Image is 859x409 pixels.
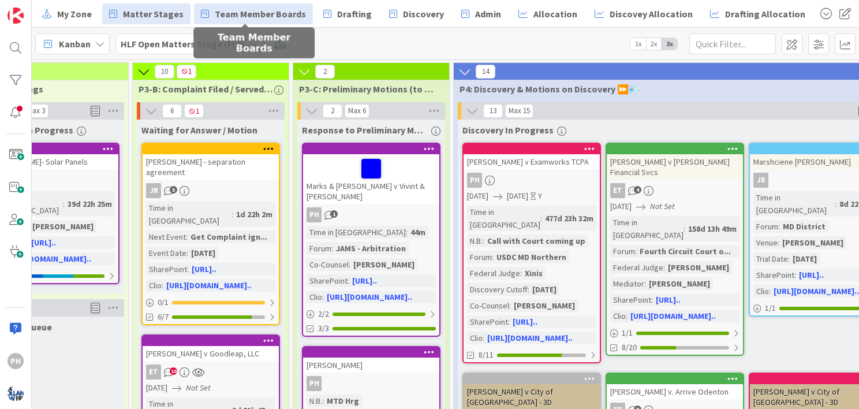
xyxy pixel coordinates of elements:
[318,308,329,320] span: 2 / 2
[520,267,522,280] span: :
[315,65,335,79] span: 2
[588,3,700,24] a: Discovey Allocation
[348,274,349,287] span: :
[146,365,161,380] div: ET
[487,333,573,343] a: [URL][DOMAIN_NAME]..
[170,367,177,375] span: 10
[467,283,528,296] div: Discovery Cutoff
[794,269,796,281] span: :
[467,315,508,328] div: SharePoint
[143,295,279,310] div: 0/1
[689,34,776,54] input: Quick Filter...
[542,212,596,225] div: 477d 23h 32m
[299,83,435,95] span: P3-C: Preliminary Motions (to Dismiss, etc.)
[753,236,778,249] div: Venue
[187,263,189,276] span: :
[322,395,324,407] span: :
[146,263,187,276] div: SharePoint
[35,3,99,24] a: My Zone
[139,83,274,95] span: P3-B: Complaint Filed / Served / Waiting
[540,212,542,225] span: :
[352,276,377,286] a: [URL]..
[65,198,115,210] div: 39d 22h 25m
[665,261,732,274] div: [PERSON_NAME]
[630,311,716,321] a: [URL][DOMAIN_NAME]..
[507,190,528,202] span: [DATE]
[622,327,633,339] span: 1 / 1
[492,251,494,263] span: :
[307,395,322,407] div: N.B.
[350,258,417,271] div: [PERSON_NAME]
[63,198,65,210] span: :
[307,376,322,391] div: PH
[484,235,588,247] div: Call with Court coming up
[462,124,554,136] span: Discovery In Progress
[198,32,310,54] h5: Team Member Boards
[188,230,270,243] div: Get Complaint ign...
[467,251,492,263] div: Forum
[635,245,637,258] span: :
[790,252,820,265] div: [DATE]
[476,65,495,79] span: 14
[170,186,177,194] span: 5
[509,108,530,114] div: Max 15
[316,3,379,24] a: Drafting
[8,353,24,369] div: PH
[464,173,600,188] div: PH
[684,222,685,235] span: :
[662,38,677,50] span: 3x
[467,235,483,247] div: N.B.
[511,299,578,312] div: [PERSON_NAME]
[29,220,96,233] div: [PERSON_NAME]
[303,154,439,204] div: Marks & [PERSON_NAME] v Vivint & [PERSON_NAME]
[607,183,743,198] div: ET
[31,237,56,248] a: [URL]..
[610,261,663,274] div: Federal Judge
[626,310,628,322] span: :
[494,251,569,263] div: USDC MD Northern
[646,38,662,50] span: 2x
[186,247,188,259] span: :
[753,191,835,217] div: Time in [GEOGRAPHIC_DATA]
[302,124,428,136] span: Response to Preliminary Motions
[703,3,812,24] a: Drafting Allocation
[146,382,167,394] span: [DATE]
[318,322,329,334] span: 3/3
[607,154,743,180] div: [PERSON_NAME] v [PERSON_NAME] Financial Svcs
[406,226,408,239] span: :
[774,286,859,296] a: [URL][DOMAIN_NAME]..
[348,108,366,114] div: Max 6
[194,3,313,24] a: Team Member Boards
[121,38,245,50] b: HLF Open Matters Stage (FL2)
[307,258,349,271] div: Co-Counsel
[143,365,279,380] div: ET
[835,198,836,210] span: :
[610,7,693,21] span: Discovey Allocation
[650,201,675,211] i: Not Set
[143,144,279,180] div: [PERSON_NAME] - separation agreement
[123,7,184,21] span: Matter Stages
[475,7,501,21] span: Admin
[753,220,778,233] div: Forum
[607,326,743,340] div: 1/1
[27,108,45,114] div: Max 3
[146,247,186,259] div: Event Date
[303,358,439,373] div: [PERSON_NAME]
[610,200,632,213] span: [DATE]
[467,173,482,188] div: PH
[141,124,257,136] span: Waiting for Answer / Motion
[303,307,439,321] div: 2/2
[59,37,91,51] span: Kanban
[162,279,163,292] span: :
[663,261,665,274] span: :
[231,208,233,221] span: :
[307,274,348,287] div: SharePoint
[158,311,169,323] span: 6/7
[483,235,484,247] span: :
[467,299,509,312] div: Co-Counsel
[765,302,776,314] span: 1 / 1
[529,283,559,296] div: [DATE]
[467,190,488,202] span: [DATE]
[533,7,577,21] span: Allocation
[799,270,824,280] a: [URL]..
